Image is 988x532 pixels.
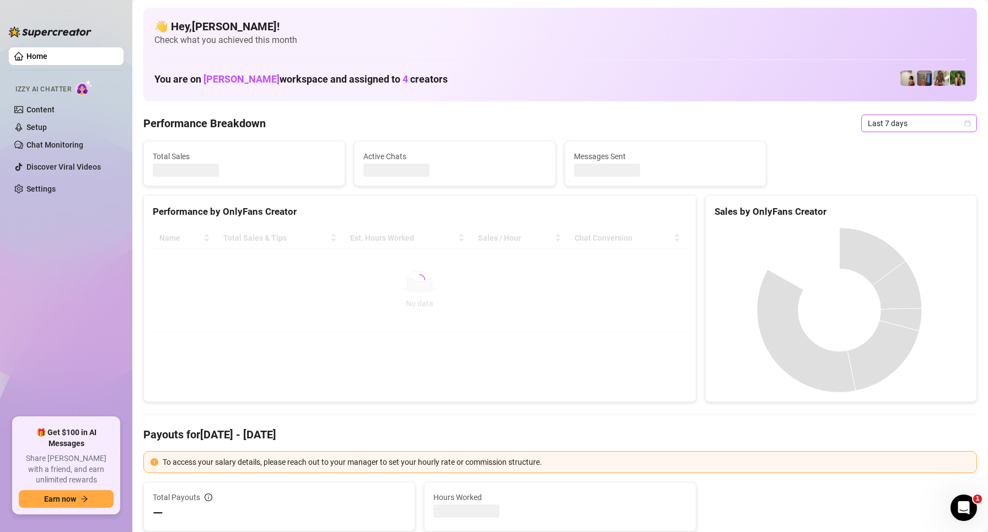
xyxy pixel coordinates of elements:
[433,491,686,503] span: Hours Worked
[76,80,93,96] img: AI Chatter
[9,26,92,37] img: logo-BBDzfeDw.svg
[414,274,425,285] span: loading
[26,140,83,149] a: Chat Monitoring
[153,504,163,522] span: —
[151,458,158,466] span: exclamation-circle
[163,456,970,468] div: To access your salary details, please reach out to your manager to set your hourly rate or commis...
[26,184,56,193] a: Settings
[205,493,212,501] span: info-circle
[715,204,968,219] div: Sales by OnlyFans Creator
[19,453,114,486] span: Share [PERSON_NAME] with a friend, and earn unlimited rewards
[19,427,114,449] span: 🎁 Get $100 in AI Messages
[951,495,977,521] iframe: Intercom live chat
[950,70,965,86] img: Nathaniel
[154,19,966,34] h4: 👋 Hey, [PERSON_NAME] !
[26,52,47,61] a: Home
[143,116,266,131] h4: Performance Breakdown
[153,150,336,162] span: Total Sales
[154,34,966,46] span: Check what you achieved this month
[973,495,982,503] span: 1
[19,490,114,508] button: Earn nowarrow-right
[917,70,932,86] img: Wayne
[143,427,977,442] h4: Payouts for [DATE] - [DATE]
[26,105,55,114] a: Content
[402,73,408,85] span: 4
[153,204,687,219] div: Performance by OnlyFans Creator
[26,123,47,132] a: Setup
[964,120,971,127] span: calendar
[574,150,757,162] span: Messages Sent
[933,70,949,86] img: Nathaniel
[153,491,200,503] span: Total Payouts
[44,495,76,503] span: Earn now
[15,84,71,95] span: Izzy AI Chatter
[26,162,101,171] a: Discover Viral Videos
[203,73,280,85] span: [PERSON_NAME]
[363,150,546,162] span: Active Chats
[154,73,448,85] h1: You are on workspace and assigned to creators
[80,495,88,503] span: arrow-right
[900,70,916,86] img: Ralphy
[868,115,970,132] span: Last 7 days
